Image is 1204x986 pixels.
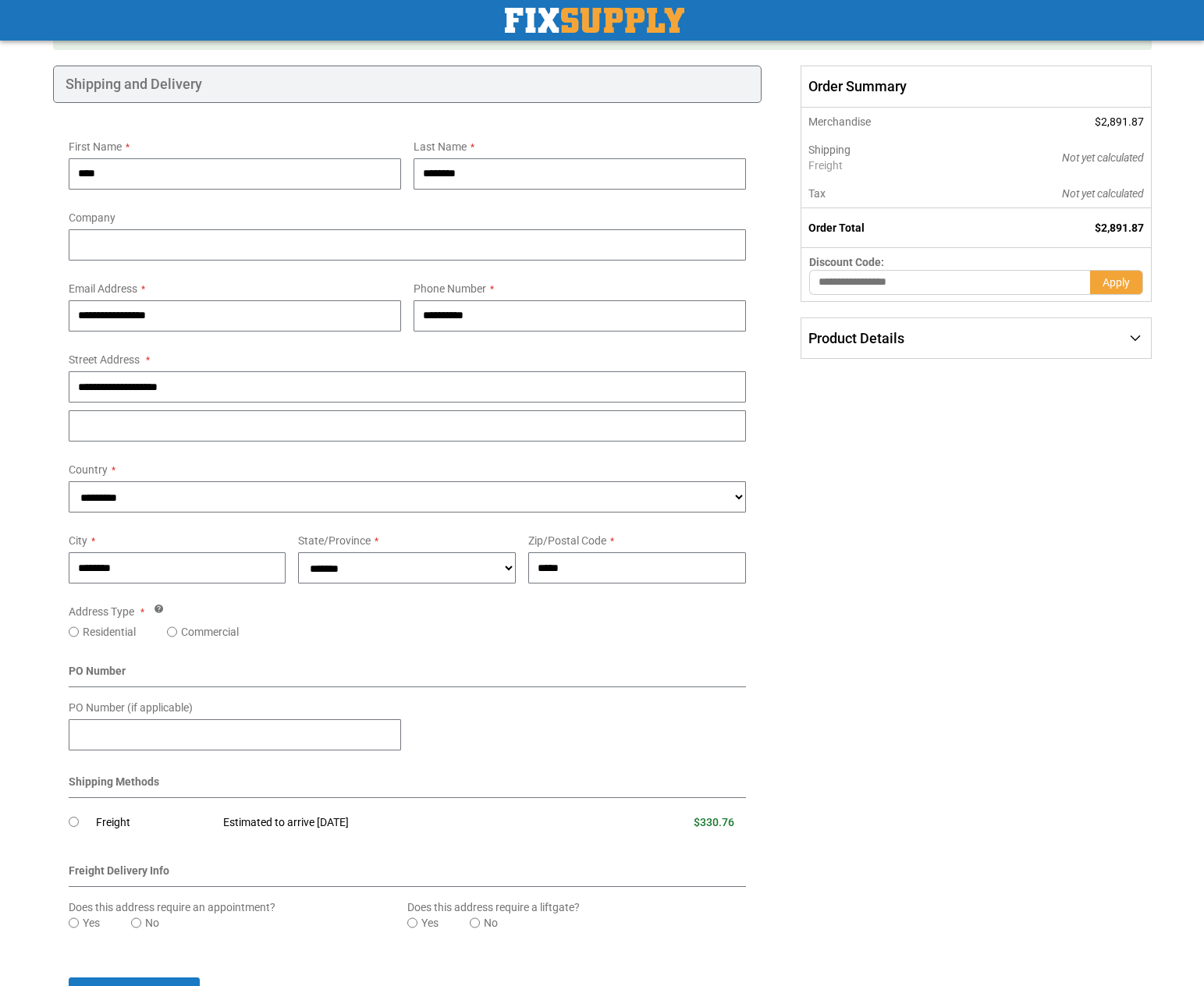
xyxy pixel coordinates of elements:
div: PO Number [69,663,747,687]
div: Shipping and Delivery [53,66,762,103]
span: Does this address require a liftgate? [407,901,580,913]
span: Does this address require an appointment? [69,901,275,913]
span: Country [69,463,108,476]
button: Apply [1090,270,1143,295]
span: State/Province [298,534,371,547]
span: Discount Code: [809,256,884,268]
span: Phone Number [414,282,486,295]
span: Zip/Postal Code [528,534,606,547]
span: Product Details [808,330,904,346]
label: Commercial [181,624,239,640]
div: Shipping Methods [69,774,747,798]
span: Not yet calculated [1062,187,1144,200]
td: Estimated to arrive [DATE] [211,806,586,840]
span: Company [69,211,115,224]
strong: Order Total [808,222,865,234]
span: Shipping [808,144,851,156]
span: Order Summary [801,66,1151,108]
div: Freight Delivery Info [69,863,747,887]
span: Address Type [69,605,134,618]
span: Last Name [414,140,467,153]
label: Residential [83,624,136,640]
img: Fix Industrial Supply [505,8,684,33]
th: Tax [801,179,957,208]
span: Not yet calculated [1062,151,1144,164]
th: Merchandise [801,108,957,136]
td: Freight [96,806,211,840]
a: store logo [505,8,684,33]
span: PO Number (if applicable) [69,701,193,714]
span: $2,891.87 [1095,222,1144,234]
span: $330.76 [694,816,734,828]
span: $2,891.87 [1095,115,1144,128]
span: Email Address [69,282,137,295]
span: Apply [1103,276,1130,289]
span: City [69,534,87,547]
span: First Name [69,140,122,153]
label: Yes [83,915,100,931]
label: No [484,915,498,931]
span: Street Address [69,353,140,366]
label: Yes [421,915,439,931]
span: Freight [808,158,949,173]
label: No [145,915,159,931]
